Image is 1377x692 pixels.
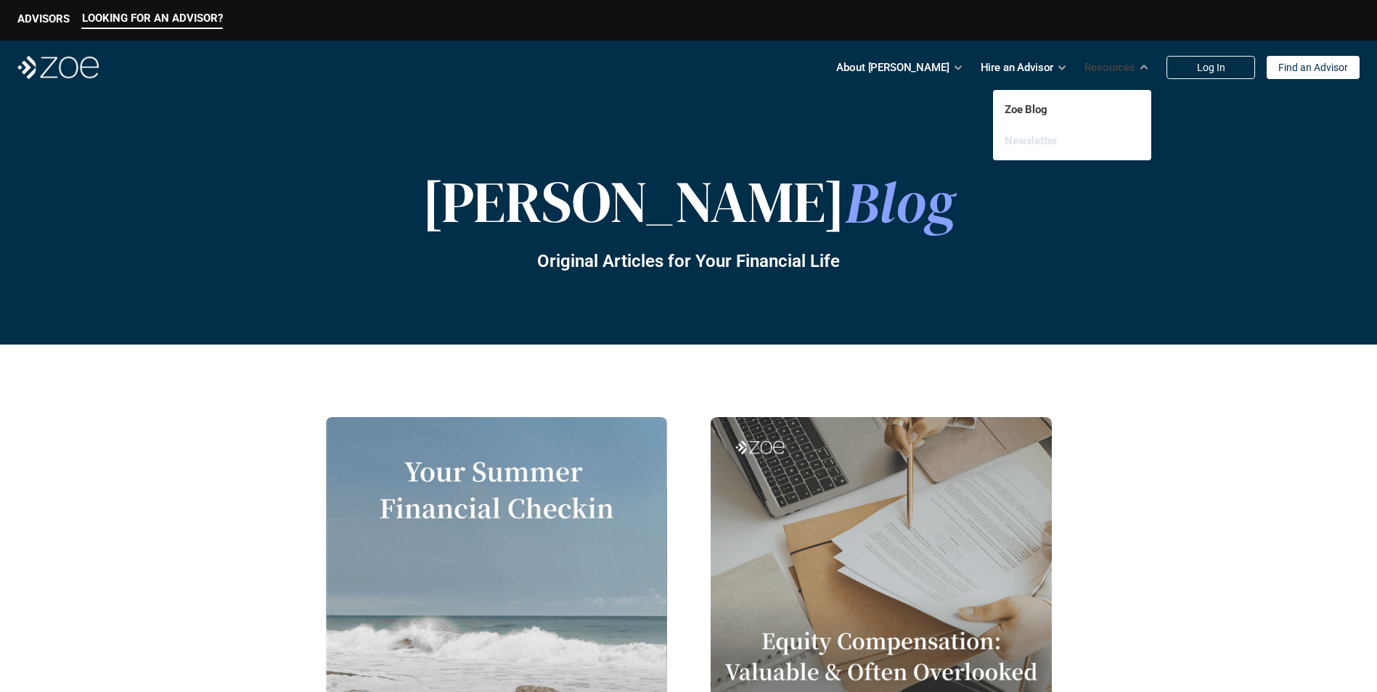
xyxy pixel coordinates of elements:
p: Resources [1084,57,1135,78]
p: Blog [422,167,956,236]
p: Find an Advisor [1278,62,1348,74]
p: Original Articles for Your Financial Life [537,251,840,272]
p: About [PERSON_NAME] [836,57,949,78]
p: LOOKING FOR AN ADVISOR? [82,12,223,25]
a: Zoe Blog [1005,103,1047,116]
span: [PERSON_NAME] [422,162,845,242]
a: Find an Advisor [1267,56,1360,79]
p: Log In [1197,62,1225,74]
p: ADVISORS [17,12,70,25]
a: Log In [1166,56,1255,79]
p: Hire an Advisor [981,57,1054,78]
a: Newsletter [1005,134,1058,147]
